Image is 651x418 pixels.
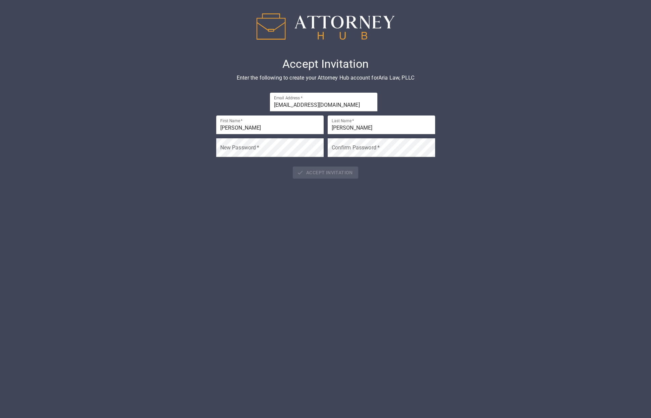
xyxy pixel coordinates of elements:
label: Email Address [274,95,303,101]
label: First Name [220,118,243,124]
h4: Accept Invitation [132,57,519,71]
p: Enter the following to create your Attorney Hub account for Aria Law, PLLC [132,74,519,82]
label: Last Name [332,118,354,124]
img: AttorneyHub Logo [257,13,394,40]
